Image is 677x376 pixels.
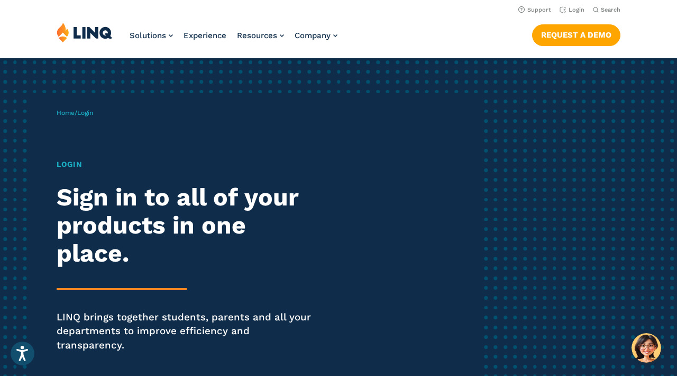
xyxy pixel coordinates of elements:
[184,31,226,40] a: Experience
[130,22,337,57] nav: Primary Navigation
[560,6,584,13] a: Login
[295,31,331,40] span: Company
[57,109,75,117] a: Home
[632,333,661,363] button: Hello, have a question? Let’s chat.
[57,159,317,170] h1: Login
[130,31,173,40] a: Solutions
[237,31,284,40] a: Resources
[130,31,166,40] span: Solutions
[532,22,620,46] nav: Button Navigation
[601,6,620,13] span: Search
[593,6,620,14] button: Open Search Bar
[237,31,277,40] span: Resources
[532,24,620,46] a: Request a Demo
[77,109,93,117] span: Login
[57,22,113,42] img: LINQ | K‑12 Software
[518,6,551,13] a: Support
[57,183,317,267] h2: Sign in to all of your products in one place.
[295,31,337,40] a: Company
[57,310,317,353] p: LINQ brings together students, parents and all your departments to improve efficiency and transpa...
[57,109,93,117] span: /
